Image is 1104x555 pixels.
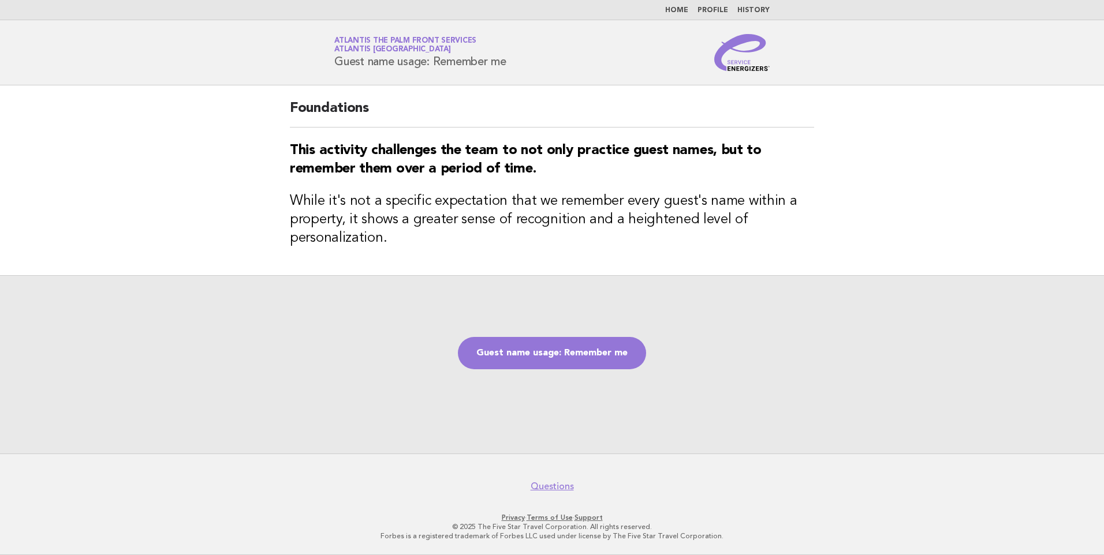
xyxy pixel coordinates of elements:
[458,337,646,369] a: Guest name usage: Remember me
[665,7,688,14] a: Home
[199,522,905,531] p: © 2025 The Five Star Travel Corporation. All rights reserved.
[290,192,814,247] h3: While it's not a specific expectation that we remember every guest's name within a property, it s...
[737,7,770,14] a: History
[199,531,905,541] p: Forbes is a registered trademark of Forbes LLC used under license by The Five Star Travel Corpora...
[502,513,525,522] a: Privacy
[527,513,573,522] a: Terms of Use
[334,46,451,54] span: Atlantis [GEOGRAPHIC_DATA]
[199,513,905,522] p: · ·
[698,7,728,14] a: Profile
[575,513,603,522] a: Support
[714,34,770,71] img: Service Energizers
[290,99,814,127] h2: Foundations
[531,481,574,492] a: Questions
[334,37,506,67] h1: Guest name usage: Remember me
[334,37,476,53] a: Atlantis The Palm Front ServicesAtlantis [GEOGRAPHIC_DATA]
[290,144,762,176] strong: This activity challenges the team to not only practice guest names, but to remember them over a p...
